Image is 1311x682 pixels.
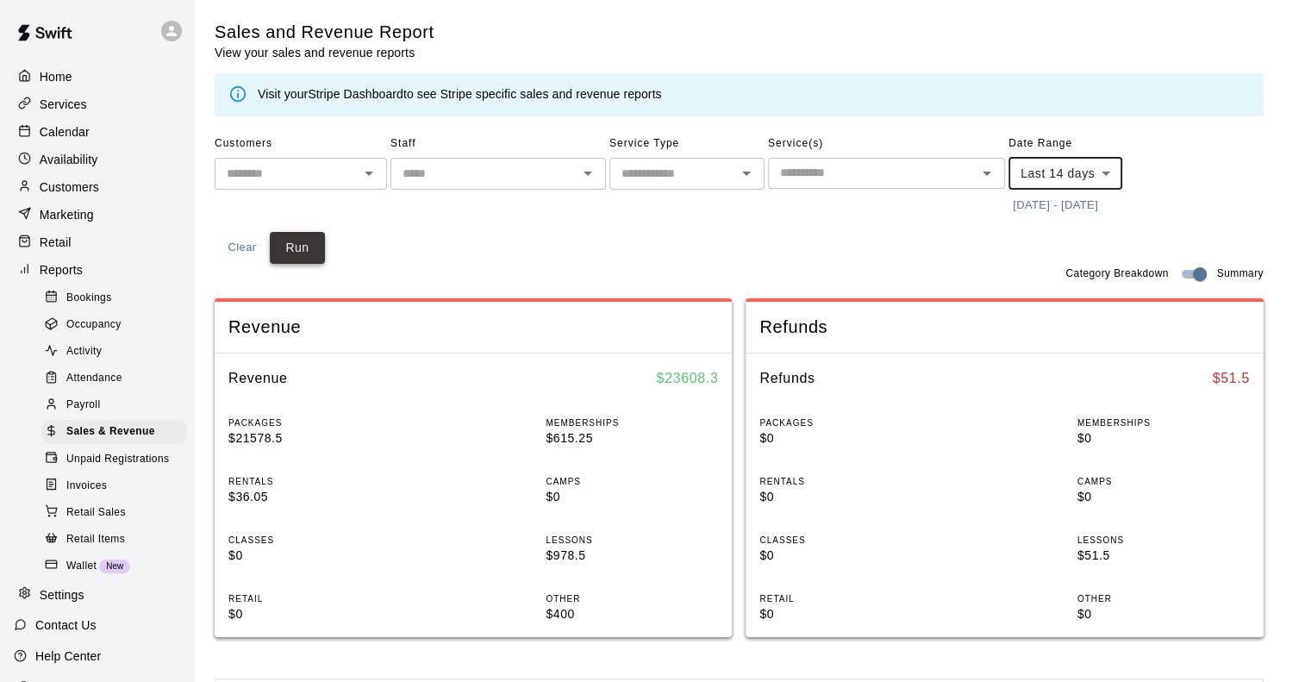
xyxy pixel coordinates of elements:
span: Service Type [609,130,765,158]
p: Help Center [35,648,101,665]
div: Availability [14,147,180,172]
h6: $ 23608.3 [657,367,719,390]
a: Retail Items [41,526,194,553]
div: Invoices [41,474,187,498]
a: Unpaid Registrations [41,446,194,472]
div: Retail Sales [41,501,187,525]
p: MEMBERSHIPS [546,416,718,429]
p: $0 [1077,429,1250,447]
p: Contact Us [35,616,97,634]
p: $0 [759,429,932,447]
span: Date Range [1008,130,1159,158]
p: OTHER [1077,592,1250,605]
a: Reports [14,257,180,283]
button: Run [270,232,325,264]
p: $21578.5 [228,429,401,447]
p: Marketing [40,206,94,223]
div: Visit your to see Stripe specific sales and revenue reports [258,85,662,104]
p: $36.05 [228,488,401,506]
h5: Sales and Revenue Report [215,21,434,44]
p: $0 [759,488,932,506]
div: Marketing [14,202,180,228]
span: Service(s) [768,130,1005,158]
p: $51.5 [1077,547,1250,565]
a: Retail Sales [41,499,194,526]
span: Category Breakdown [1065,266,1168,283]
h6: Refunds [759,367,815,390]
p: $0 [759,547,932,565]
p: CLASSES [228,534,401,547]
div: Unpaid Registrations [41,447,187,472]
button: [DATE] - [DATE] [1008,192,1102,219]
div: Retail [14,229,180,255]
button: Clear [215,232,270,264]
p: $0 [228,605,401,623]
div: Attendance [41,366,187,391]
button: Open [357,161,381,185]
a: Payroll [41,392,194,419]
p: PACKAGES [228,416,401,429]
a: Calendar [14,119,180,145]
span: Unpaid Registrations [66,451,169,468]
span: Retail Items [66,531,125,548]
p: RETAIL [759,592,932,605]
span: Occupancy [66,316,122,334]
div: WalletNew [41,554,187,579]
h6: $ 51.5 [1213,367,1250,390]
a: Bookings [41,285,194,311]
p: $978.5 [546,547,718,565]
div: Last 14 days [1008,158,1122,190]
div: Bookings [41,286,187,310]
h6: Revenue [228,367,288,390]
p: CLASSES [759,534,932,547]
a: Customers [14,174,180,200]
a: Settings [14,582,180,608]
p: Customers [40,178,99,196]
span: Wallet [66,558,97,575]
p: $400 [546,605,718,623]
button: Open [975,161,999,185]
span: Payroll [66,397,100,414]
p: PACKAGES [759,416,932,429]
p: $0 [1077,605,1250,623]
a: WalletNew [41,553,194,579]
p: $0 [1077,488,1250,506]
p: MEMBERSHIPS [1077,416,1250,429]
p: Retail [40,234,72,251]
p: RENTALS [759,475,932,488]
div: Occupancy [41,313,187,337]
div: Payroll [41,393,187,417]
span: Summary [1217,266,1264,283]
p: LESSONS [1077,534,1250,547]
p: RETAIL [228,592,401,605]
p: Settings [40,586,84,604]
span: Refunds [759,316,1249,339]
p: CAMPS [1077,475,1250,488]
p: Calendar [40,123,90,141]
span: Invoices [66,478,107,495]
a: Services [14,91,180,117]
p: LESSONS [546,534,718,547]
p: $0 [759,605,932,623]
div: Sales & Revenue [41,420,187,444]
div: Activity [41,340,187,364]
a: Occupancy [41,311,194,338]
button: Open [734,161,759,185]
p: RENTALS [228,475,401,488]
p: Availability [40,151,98,168]
span: New [99,561,130,571]
p: Reports [40,261,83,278]
span: Revenue [228,316,718,339]
span: Activity [66,343,102,360]
p: Home [40,68,72,85]
a: Home [14,64,180,90]
span: Bookings [66,290,112,307]
a: Activity [41,339,194,366]
a: Attendance [41,366,194,392]
span: Customers [215,130,387,158]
